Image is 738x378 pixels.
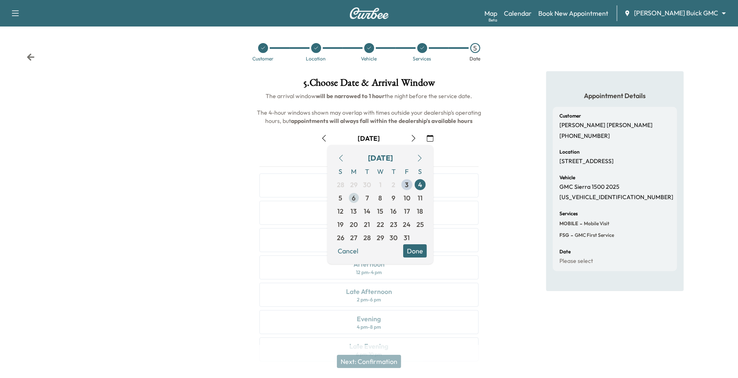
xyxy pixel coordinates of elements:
span: 22 [377,219,384,229]
span: 9 [392,193,396,203]
img: Curbee Logo [349,7,389,19]
span: S [414,165,427,178]
span: T [361,165,374,178]
div: Vehicle [361,56,377,61]
div: Date [470,56,481,61]
span: 14 [364,206,370,216]
span: 29 [350,180,358,190]
div: 5 [470,43,480,53]
span: 10 [404,193,410,203]
span: 28 [337,180,344,190]
div: [DATE] [368,152,393,164]
span: 7 [365,193,369,203]
a: Calendar [504,8,532,18]
span: - [578,219,582,228]
div: Customer [252,56,273,61]
button: Cancel [334,244,362,258]
span: 26 [337,233,344,243]
span: 30 [390,233,398,243]
span: 1 [379,180,382,190]
span: 29 [377,233,384,243]
div: Location [306,56,326,61]
h5: Appointment Details [553,91,677,100]
span: 16 [391,206,397,216]
b: will be narrowed to 1 hour [316,92,385,100]
span: The arrival window the night before the service date. The 4-hour windows shown may overlap with t... [257,92,482,125]
span: T [387,165,400,178]
h6: Vehicle [559,175,575,180]
span: 30 [363,180,371,190]
a: Book New Appointment [538,8,608,18]
span: M [347,165,361,178]
p: GMC Sierra 1500 2025 [559,183,619,191]
h6: Customer [559,113,581,118]
span: 4 [418,180,422,190]
button: Done [403,244,427,258]
span: 8 [379,193,382,203]
p: [STREET_ADDRESS] [559,158,614,165]
span: [PERSON_NAME] Buick GMC [634,8,718,18]
span: 31 [404,233,410,243]
span: 17 [404,206,410,216]
span: Mobile Visit [582,220,610,227]
span: 27 [351,233,358,243]
span: MOBILE [559,220,578,227]
span: W [374,165,387,178]
h6: Services [559,211,578,216]
span: 21 [364,219,370,229]
span: 18 [417,206,423,216]
span: 15 [377,206,384,216]
p: [PERSON_NAME] [PERSON_NAME] [559,122,653,129]
div: Beta [489,17,497,23]
span: 11 [418,193,423,203]
span: 6 [352,193,356,203]
div: Back [27,53,35,61]
b: appointments will always fall within the dealership's available hours [291,117,472,125]
div: Services [413,56,431,61]
h6: Location [559,149,580,154]
span: 3 [405,180,409,190]
p: [US_VEHICLE_IDENTIFICATION_NUMBER] [559,194,673,201]
span: S [334,165,347,178]
span: FSG [559,232,569,238]
span: 12 [338,206,344,216]
span: F [400,165,414,178]
span: 5 [339,193,343,203]
span: - [569,231,573,239]
h6: Date [559,249,571,254]
span: 25 [416,219,424,229]
p: [PHONE_NUMBER] [559,132,610,140]
a: MapBeta [484,8,497,18]
span: 13 [351,206,357,216]
span: 28 [363,233,371,243]
div: [DATE] [358,134,380,143]
span: GMC First Service [573,232,614,238]
h1: 5 . Choose Date & Arrival Window [253,78,486,92]
span: 24 [403,219,411,229]
span: 23 [390,219,397,229]
span: 20 [350,219,358,229]
span: 19 [338,219,344,229]
span: 2 [392,180,396,190]
p: Please select [559,258,593,265]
